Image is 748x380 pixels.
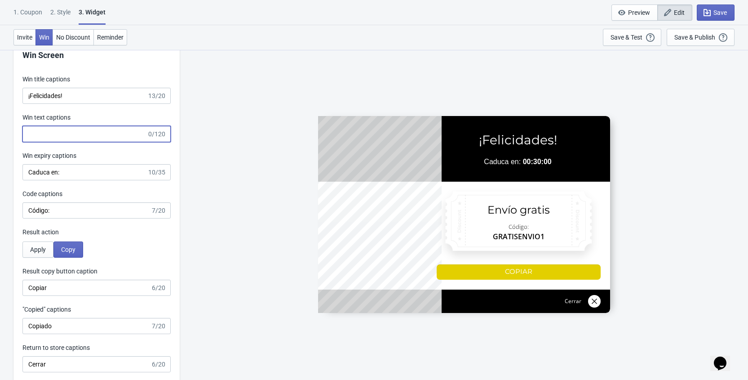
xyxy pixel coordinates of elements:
span: Reminder [97,34,124,41]
button: Save & Publish [667,29,735,46]
button: Save [697,4,735,21]
span: Copy [61,246,75,253]
label: Code captions [22,189,62,198]
div: Save & Publish [674,34,715,41]
span: No Discount [56,34,90,41]
div: 1. Coupon [13,8,42,23]
label: Win text captions [22,113,71,122]
label: Result copy button caption [22,267,97,276]
iframe: chat widget [710,344,739,371]
span: Invite [17,34,32,41]
button: Save & Test [603,29,661,46]
label: Return to store captions [22,343,90,352]
button: Win [35,29,53,45]
span: Apply [30,246,46,253]
button: Copy [53,241,83,258]
label: Win expiry captions [22,151,76,160]
button: Reminder [93,29,127,45]
div: Result action [22,228,171,237]
button: Preview [611,4,658,21]
label: Win title captions [22,75,70,84]
button: Apply [22,241,53,258]
span: Win [39,34,49,41]
div: Save & Test [611,34,642,41]
p: Win Screen [22,49,171,61]
button: Edit [657,4,692,21]
span: Save [713,9,727,16]
div: 2 . Style [50,8,71,23]
button: No Discount [53,29,94,45]
span: Edit [674,9,685,16]
span: Preview [628,9,650,16]
button: Invite [13,29,36,45]
div: 3. Widget [79,8,106,25]
label: "Copied" captions [22,305,71,314]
